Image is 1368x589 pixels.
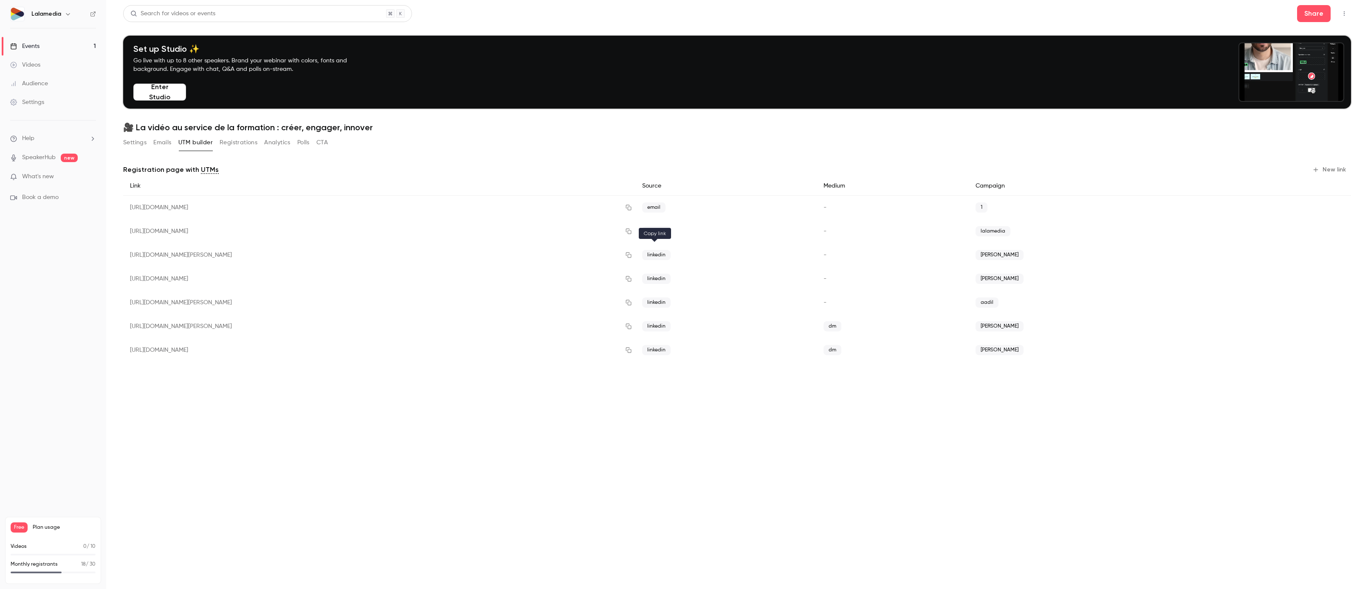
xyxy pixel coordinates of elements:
span: 0 [83,544,87,549]
button: Share [1297,5,1331,22]
span: Book a demo [22,193,59,202]
span: linkedin [642,321,671,331]
button: Registrations [220,136,257,149]
button: Analytics [264,136,291,149]
span: Free [11,522,28,533]
button: Enter Studio [133,84,186,101]
div: [URL][DOMAIN_NAME] [123,338,635,362]
p: / 10 [83,543,96,550]
h6: Lalamedia [31,10,61,18]
span: Help [22,134,34,143]
a: UTMs [201,165,219,175]
iframe: Noticeable Trigger [86,173,96,181]
div: Videos [10,61,40,69]
button: Settings [123,136,147,149]
button: New link [1309,163,1351,177]
p: Go live with up to 8 other speakers. Brand your webinar with colors, fonts and background. Engage... [133,56,367,73]
div: Search for videos or events [130,9,215,18]
div: Link [123,177,635,196]
a: SpeakerHub [22,153,56,162]
span: linkedin [642,250,671,260]
span: aadil [976,297,998,308]
span: dm [824,321,841,331]
li: help-dropdown-opener [10,134,96,143]
span: [PERSON_NAME] [976,321,1024,331]
span: 18 [81,562,86,567]
p: Monthly registrants [11,561,58,568]
div: Campaign [969,177,1234,196]
span: - [824,228,826,234]
div: Source [635,177,817,196]
span: linkedin [642,345,671,355]
div: [URL][DOMAIN_NAME][PERSON_NAME] [123,314,635,338]
button: CTA [316,136,328,149]
span: Plan usage [33,524,96,531]
img: Lalamedia [11,7,24,21]
span: [PERSON_NAME] [976,274,1024,284]
span: - [824,205,826,210]
span: - [824,252,826,258]
div: [URL][DOMAIN_NAME] [123,196,635,220]
p: Videos [11,543,27,550]
span: [PERSON_NAME] [976,250,1024,260]
span: 1 [976,202,987,213]
div: Audience [10,79,48,88]
p: Registration page with [123,165,219,175]
span: - [824,300,826,306]
span: linkedin [642,226,671,236]
div: Settings [10,98,44,107]
span: [PERSON_NAME] [976,345,1024,355]
span: dm [824,345,841,355]
span: lalamedia [976,226,1010,236]
div: [URL][DOMAIN_NAME][PERSON_NAME] [123,243,635,267]
button: Emails [153,136,171,149]
button: UTM builder [178,136,213,149]
span: - [824,276,826,282]
div: Medium [817,177,969,196]
button: Polls [297,136,310,149]
span: new [61,154,78,162]
h4: Set up Studio ✨ [133,44,367,54]
span: linkedin [642,274,671,284]
div: Events [10,42,39,50]
div: [URL][DOMAIN_NAME] [123,267,635,291]
h1: 🎥 La vidéo au service de la formation : créer, engager, innover [123,122,1351,132]
div: [URL][DOMAIN_NAME] [123,219,635,243]
div: [URL][DOMAIN_NAME][PERSON_NAME] [123,291,635,314]
span: linkedin [642,297,671,308]
span: email [642,202,666,213]
p: / 30 [81,561,96,568]
span: What's new [22,172,54,181]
